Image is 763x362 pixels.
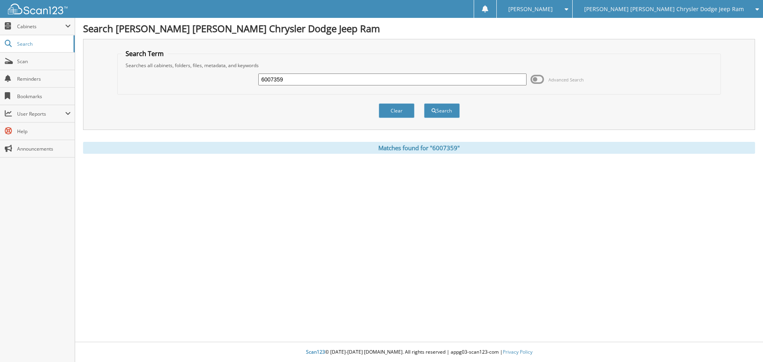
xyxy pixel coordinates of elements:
span: Announcements [17,145,71,152]
span: User Reports [17,110,65,117]
button: Clear [379,103,414,118]
span: Reminders [17,75,71,82]
div: © [DATE]-[DATE] [DOMAIN_NAME]. All rights reserved | appg03-scan123-com | [75,343,763,362]
button: Search [424,103,460,118]
span: Help [17,128,71,135]
span: Scan [17,58,71,65]
span: [PERSON_NAME] [508,7,553,12]
span: [PERSON_NAME] [PERSON_NAME] Chrysler Dodge Jeep Ram [584,7,744,12]
a: Privacy Policy [503,348,533,355]
span: Advanced Search [548,77,584,83]
legend: Search Term [122,49,168,58]
iframe: Chat Widget [723,324,763,362]
h1: Search [PERSON_NAME] [PERSON_NAME] Chrysler Dodge Jeep Ram [83,22,755,35]
span: Scan123 [306,348,325,355]
img: scan123-logo-white.svg [8,4,68,14]
span: Bookmarks [17,93,71,100]
span: Cabinets [17,23,65,30]
span: Search [17,41,70,47]
div: Matches found for "6007359" [83,142,755,154]
div: Searches all cabinets, folders, files, metadata, and keywords [122,62,717,69]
